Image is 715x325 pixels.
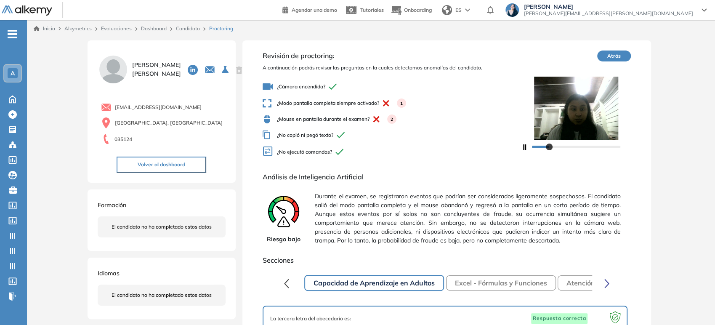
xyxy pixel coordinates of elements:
[34,25,55,32] a: Inicio
[114,136,132,143] span: 035124
[101,25,132,32] a: Evaluaciones
[404,7,432,13] span: Onboarding
[112,291,212,299] span: El candidato no ha completado estos datos
[98,201,126,209] span: Formación
[132,61,181,78] span: [PERSON_NAME] [PERSON_NAME]
[455,6,462,14] span: ES
[397,99,406,108] div: 1
[292,7,337,13] span: Agendar una demo
[563,227,715,325] iframe: Chat Widget
[597,51,631,61] button: Atrás
[263,51,521,61] span: Revisión de proctoring:
[115,119,223,127] span: [GEOGRAPHIC_DATA], [GEOGRAPHIC_DATA]
[391,1,432,19] button: Onboarding
[263,131,521,139] span: ¿No copió ni pegó texto?
[304,275,444,291] button: Capacidad de Aprendizaje en Adultos
[558,275,635,290] button: Atención al detalle
[446,275,556,290] button: Excel - Fórmulas y Funciones
[8,33,17,35] i: -
[563,227,715,325] div: Widget de chat
[465,8,470,12] img: arrow
[282,4,337,14] a: Agendar una demo
[98,54,129,85] img: PROFILE_MENU_LOGO_USER
[263,255,631,265] span: Secciones
[98,269,120,277] span: Idiomas
[117,157,206,173] button: Volver al dashboard
[141,25,167,32] a: Dashboard
[11,70,15,77] span: A
[387,115,396,124] div: 2
[263,115,521,124] span: ¿Mouse en pantalla durante el examen?
[64,25,92,32] span: Alkymetrics
[2,5,52,16] img: Logo
[263,64,521,72] span: A continuación podrás revisar las preguntas en la cuales detectamos anomalías del candidato.
[524,10,693,17] span: [PERSON_NAME][EMAIL_ADDRESS][PERSON_NAME][DOMAIN_NAME]
[270,315,351,322] span: La tercera letra del abecedario es:
[531,313,587,324] span: Respuesta correcta
[115,104,202,111] span: [EMAIL_ADDRESS][DOMAIN_NAME]
[263,82,521,92] span: ¿Cámara encendida?
[209,25,233,32] span: Proctoring
[263,99,521,108] span: ¿Modo pantalla completa siempre activado?
[315,189,621,248] span: Durante el examen, se registraron eventos que podrían ser considerados ligeramente sospechosos. E...
[524,3,693,10] span: [PERSON_NAME]
[267,235,300,244] span: Riesgo bajo
[263,172,631,182] span: Análisis de Inteligencia Artificial
[112,223,212,231] span: El candidato no ha completado estos datos
[442,5,452,15] img: world
[176,25,200,32] a: Candidato
[360,7,384,13] span: Tutoriales
[263,146,521,158] span: ¿No ejecutó comandos?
